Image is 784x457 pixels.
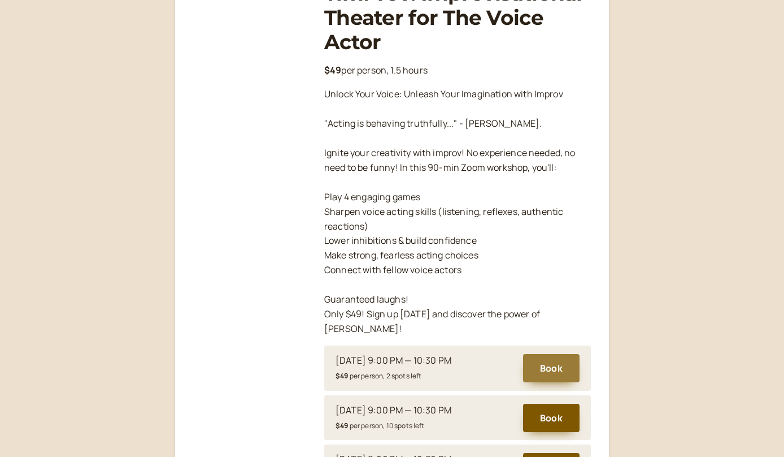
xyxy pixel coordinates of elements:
[336,371,422,381] small: per person, 2 spots left
[324,64,341,76] b: $49
[523,354,580,382] button: Book
[336,421,348,430] b: $49
[324,63,591,78] p: per person, 1.5 hours
[336,403,451,418] div: [DATE] 9:00 PM — 10:30 PM
[336,353,451,368] div: [DATE] 9:00 PM — 10:30 PM
[336,371,348,381] b: $49
[523,404,580,432] button: Book
[336,421,425,430] small: per person, 10 spots left
[324,87,591,336] p: Unlock Your Voice: Unleash Your Imagination with Improv "Acting is behaving truthfully..." - [PER...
